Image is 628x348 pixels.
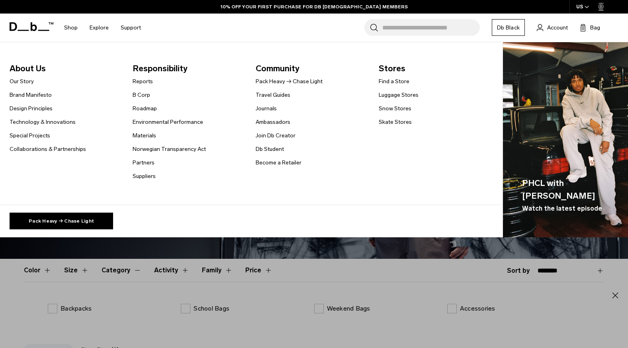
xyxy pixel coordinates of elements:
[10,77,34,86] a: Our Story
[133,62,243,75] span: Responsibility
[133,145,206,153] a: Norwegian Transparency Act
[522,177,609,202] span: PHCL with [PERSON_NAME]
[121,14,141,42] a: Support
[133,131,156,140] a: Materials
[133,158,155,167] a: Partners
[58,14,147,42] nav: Main Navigation
[256,145,284,153] a: Db Student
[10,104,53,113] a: Design Principles
[133,91,150,99] a: B Corp
[590,23,600,32] span: Bag
[379,118,412,126] a: Skate Stores
[503,42,628,238] a: PHCL with [PERSON_NAME] Watch the latest episode Db
[221,3,408,10] a: 10% OFF YOUR FIRST PURCHASE FOR DB [DEMOGRAPHIC_DATA] MEMBERS
[90,14,109,42] a: Explore
[379,104,411,113] a: Snow Stores
[379,77,409,86] a: Find a Store
[10,131,50,140] a: Special Projects
[256,91,290,99] a: Travel Guides
[64,14,78,42] a: Shop
[133,77,153,86] a: Reports
[547,23,568,32] span: Account
[133,118,203,126] a: Environmental Performance
[379,91,419,99] a: Luggage Stores
[10,118,76,126] a: Technology & Innovations
[492,19,525,36] a: Db Black
[10,91,52,99] a: Brand Manifesto
[133,172,156,180] a: Suppliers
[256,131,295,140] a: Join Db Creator
[580,23,600,32] button: Bag
[10,145,86,153] a: Collaborations & Partnerships
[133,104,157,113] a: Roadmap
[256,62,366,75] span: Community
[10,62,120,75] span: About Us
[256,118,290,126] a: Ambassadors
[256,77,323,86] a: Pack Heavy → Chase Light
[522,204,602,213] span: Watch the latest episode
[256,104,277,113] a: Journals
[10,213,113,229] a: Pack Heavy → Chase Light
[379,62,489,75] span: Stores
[503,42,628,238] img: Db
[537,23,568,32] a: Account
[256,158,301,167] a: Become a Retailer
